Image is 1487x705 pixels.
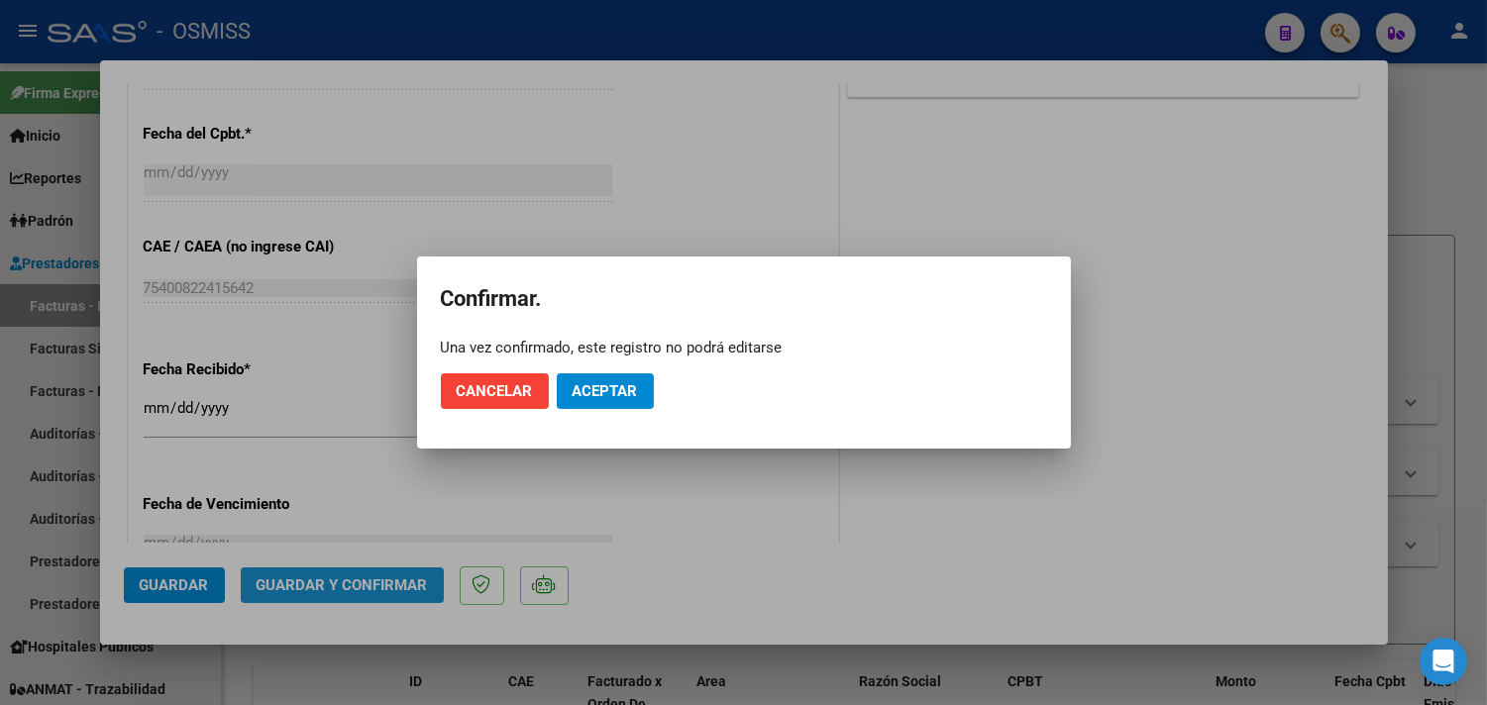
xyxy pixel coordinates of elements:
span: Aceptar [573,382,638,400]
div: Una vez confirmado, este registro no podrá editarse [441,338,1047,357]
span: Cancelar [457,382,533,400]
button: Cancelar [441,373,549,409]
button: Aceptar [557,373,654,409]
h2: Confirmar. [441,280,1047,318]
div: Open Intercom Messenger [1420,638,1467,685]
